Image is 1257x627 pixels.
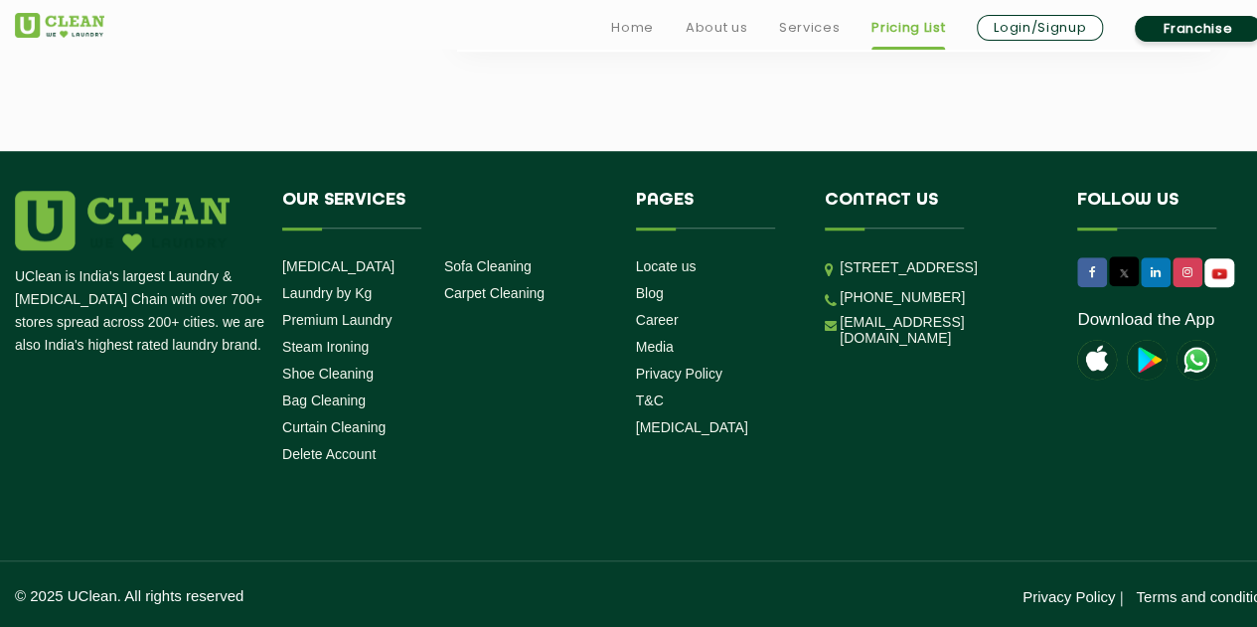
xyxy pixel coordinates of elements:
img: UClean Laundry and Dry Cleaning [15,13,104,38]
p: UClean is India's largest Laundry & [MEDICAL_DATA] Chain with over 700+ stores spread across 200+... [15,265,267,357]
a: Home [611,16,654,40]
img: UClean Laundry and Dry Cleaning [1177,340,1216,380]
a: Locate us [636,258,697,274]
a: [EMAIL_ADDRESS][DOMAIN_NAME] [840,314,1047,346]
a: Download the App [1077,310,1214,330]
img: apple-icon.png [1077,340,1117,380]
a: Pricing List [871,16,945,40]
h4: Follow us [1077,191,1252,229]
a: Career [636,312,679,328]
a: Premium Laundry [282,312,393,328]
p: © 2025 UClean. All rights reserved [15,587,646,604]
a: Curtain Cleaning [282,419,386,435]
img: playstoreicon.png [1127,340,1167,380]
a: Media [636,339,674,355]
a: Privacy Policy [636,366,722,382]
img: logo.png [15,191,230,250]
a: Login/Signup [977,15,1103,41]
a: Carpet Cleaning [444,285,545,301]
a: Privacy Policy [1022,588,1115,605]
img: UClean Laundry and Dry Cleaning [1206,263,1232,284]
a: Bag Cleaning [282,392,366,408]
a: Blog [636,285,664,301]
h4: Our Services [282,191,606,229]
a: Services [779,16,840,40]
a: T&C [636,392,664,408]
h4: Pages [636,191,796,229]
a: Shoe Cleaning [282,366,374,382]
a: Sofa Cleaning [444,258,532,274]
h4: Contact us [825,191,1047,229]
a: Steam Ironing [282,339,369,355]
a: [PHONE_NUMBER] [840,289,965,305]
a: [MEDICAL_DATA] [282,258,394,274]
a: [MEDICAL_DATA] [636,419,748,435]
p: [STREET_ADDRESS] [840,256,1047,279]
a: About us [686,16,747,40]
a: Delete Account [282,446,376,462]
a: Laundry by Kg [282,285,372,301]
